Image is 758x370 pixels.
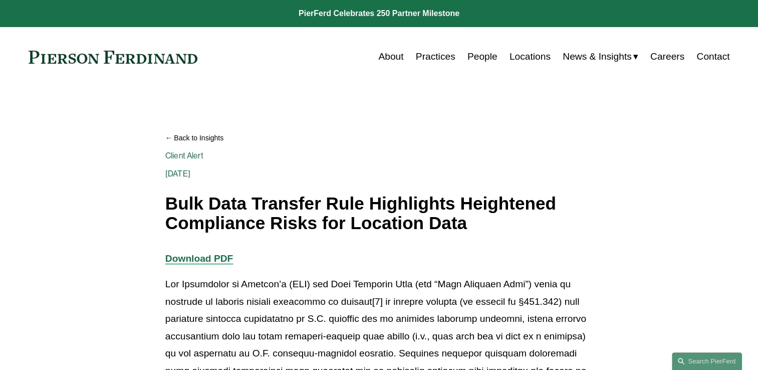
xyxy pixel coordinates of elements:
[510,47,551,66] a: Locations
[563,47,638,66] a: folder dropdown
[563,48,632,66] span: News & Insights
[165,169,190,178] span: [DATE]
[650,47,684,66] a: Careers
[467,47,497,66] a: People
[672,352,742,370] a: Search this site
[165,194,593,233] h1: Bulk Data Transfer Rule Highlights Heightened Compliance Risks for Location Data
[165,151,203,160] a: Client Alert
[696,47,729,66] a: Contact
[165,253,233,264] a: Download PDF
[378,47,403,66] a: About
[416,47,455,66] a: Practices
[165,129,593,147] a: Back to Insights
